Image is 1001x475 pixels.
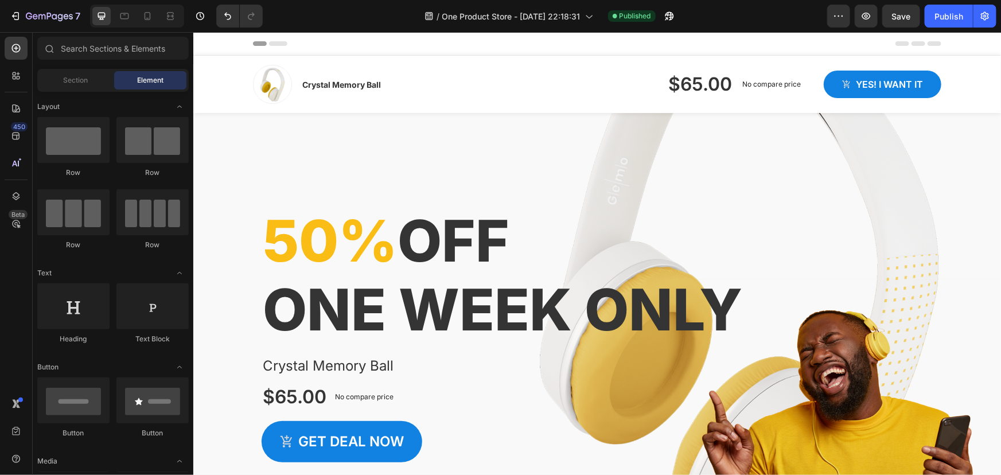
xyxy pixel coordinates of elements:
span: Toggle open [170,98,189,116]
div: 14 [234,439,271,467]
div: 00 [68,439,92,467]
p: No compare price [142,361,200,368]
iframe: Design area [193,32,1001,475]
button: Publish [925,5,973,28]
p: No compare price [549,49,607,56]
div: Row [37,168,110,178]
span: Toggle open [170,264,189,282]
div: $65.00 [474,37,540,67]
button: 7 [5,5,85,28]
span: Section [64,75,88,85]
div: 18 [173,439,207,467]
div: Text Block [116,334,189,344]
span: Media [37,456,57,466]
span: Layout [37,102,60,112]
button: Get deal now [68,389,229,430]
span: Toggle open [170,452,189,470]
h1: Crystal Memory Ball [68,322,739,345]
div: $65.00 [68,350,134,380]
p: off one week only [69,174,738,312]
div: Row [37,240,110,250]
span: Toggle open [170,358,189,376]
div: 450 [11,122,28,131]
span: One Product Store - [DATE] 22:18:31 [442,10,581,22]
p: 7 [75,9,80,23]
div: Heading [37,334,110,344]
input: Search Sections & Elements [37,37,189,60]
span: Button [37,362,59,372]
span: Text [37,268,52,278]
div: Yes! i want it [663,45,730,59]
div: Get deal now [105,399,211,420]
div: Button [116,428,189,438]
div: Undo/Redo [216,5,263,28]
span: / [437,10,440,22]
div: Row [116,240,189,250]
div: Publish [934,10,963,22]
div: 11 [120,439,146,467]
div: Row [116,168,189,178]
button: Yes! i want it [630,38,748,66]
div: Beta [9,210,28,219]
div: Button [37,428,110,438]
span: Element [137,75,163,85]
span: Published [620,11,651,21]
span: 50% [69,174,204,243]
button: Save [882,5,920,28]
span: Save [892,11,911,21]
